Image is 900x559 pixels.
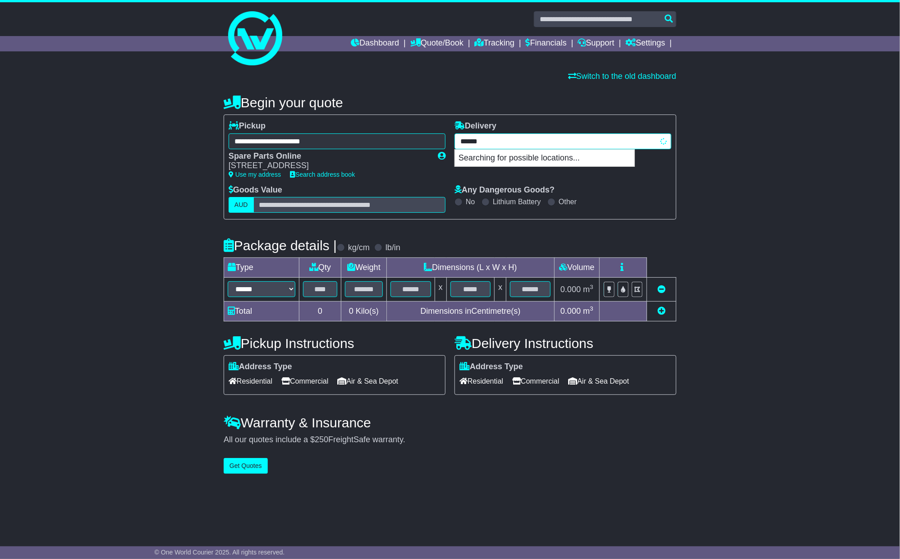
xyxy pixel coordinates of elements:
[229,374,272,388] span: Residential
[583,285,593,294] span: m
[351,36,399,51] a: Dashboard
[512,374,559,388] span: Commercial
[657,285,666,294] a: Remove this item
[341,302,387,321] td: Kilo(s)
[560,307,581,316] span: 0.000
[590,305,593,312] sup: 3
[435,278,446,302] td: x
[299,302,341,321] td: 0
[560,285,581,294] span: 0.000
[341,258,387,278] td: Weight
[224,336,445,351] h4: Pickup Instructions
[495,278,506,302] td: x
[315,435,328,444] span: 250
[554,258,599,278] td: Volume
[475,36,514,51] a: Tracking
[229,362,292,372] label: Address Type
[583,307,593,316] span: m
[229,151,429,161] div: Spare Parts Online
[455,150,634,167] p: Searching for possible locations...
[569,374,629,388] span: Air & Sea Depot
[455,133,671,149] typeahead: Please provide city
[657,307,666,316] a: Add new item
[455,121,496,131] label: Delivery
[299,258,341,278] td: Qty
[348,243,370,253] label: kg/cm
[155,549,285,556] span: © One World Courier 2025. All rights reserved.
[224,258,299,278] td: Type
[338,374,399,388] span: Air & Sea Depot
[625,36,665,51] a: Settings
[526,36,567,51] a: Financials
[493,197,541,206] label: Lithium Battery
[590,284,593,290] sup: 3
[386,302,554,321] td: Dimensions in Centimetre(s)
[224,95,676,110] h4: Begin your quote
[281,374,328,388] span: Commercial
[459,374,503,388] span: Residential
[229,161,429,171] div: [STREET_ADDRESS]
[229,171,281,178] a: Use my address
[229,197,254,213] label: AUD
[290,171,355,178] a: Search address book
[466,197,475,206] label: No
[224,458,268,474] button: Get Quotes
[578,36,615,51] a: Support
[568,72,676,81] a: Switch to the old dashboard
[229,121,266,131] label: Pickup
[224,238,337,253] h4: Package details |
[455,336,676,351] h4: Delivery Instructions
[386,258,554,278] td: Dimensions (L x W x H)
[224,302,299,321] td: Total
[224,415,676,430] h4: Warranty & Insurance
[349,307,354,316] span: 0
[229,185,282,195] label: Goods Value
[386,243,400,253] label: lb/in
[455,185,555,195] label: Any Dangerous Goods?
[559,197,577,206] label: Other
[224,435,676,445] div: All our quotes include a $ FreightSafe warranty.
[459,362,523,372] label: Address Type
[410,36,464,51] a: Quote/Book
